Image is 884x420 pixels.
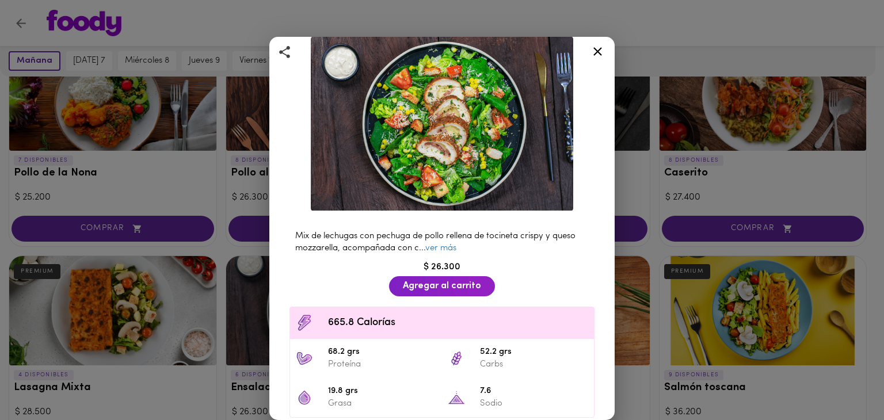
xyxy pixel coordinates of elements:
img: 52.2 grs Carbs [448,350,465,367]
span: Agregar al carrito [403,281,481,292]
button: Agregar al carrito [389,276,495,296]
img: 68.2 grs Proteína [296,350,313,367]
span: 68.2 grs [328,346,436,359]
span: Mix de lechugas con pechuga de pollo rellena de tocineta crispy y queso mozzarella, acompañada co... [295,232,576,253]
p: Sodio [480,398,588,410]
span: 19.8 grs [328,385,436,398]
p: Grasa [328,398,436,410]
span: 52.2 grs [480,346,588,359]
span: 665.8 Calorías [328,315,588,331]
iframe: Messagebird Livechat Widget [817,353,872,408]
img: 19.8 grs Grasa [296,389,313,406]
img: 7.6 Sodio [448,389,465,406]
p: Carbs [480,358,588,371]
a: ver más [425,244,456,253]
span: 7.6 [480,385,588,398]
div: $ 26.300 [284,261,600,274]
img: Ensalada Cordon Bleu [311,36,573,211]
p: Proteína [328,358,436,371]
img: Contenido calórico [296,314,313,331]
